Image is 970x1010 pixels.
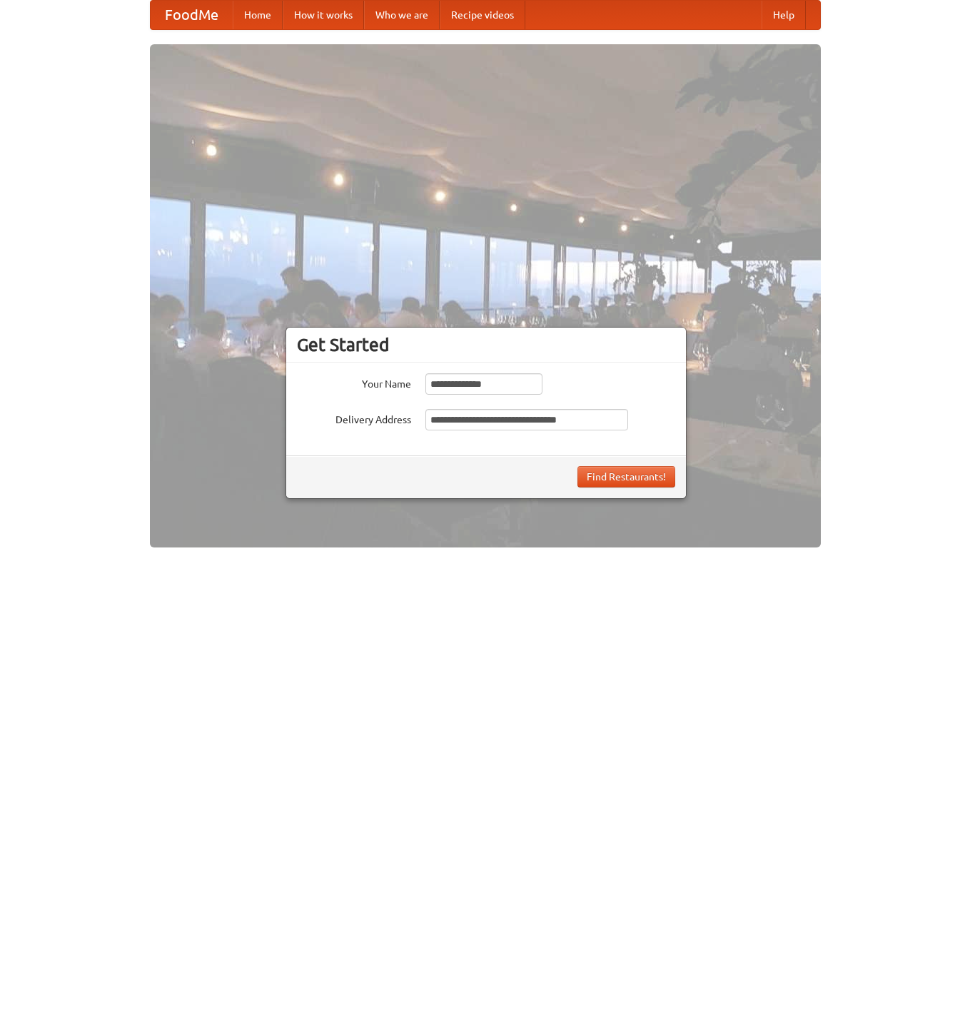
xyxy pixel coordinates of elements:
a: How it works [283,1,364,29]
label: Delivery Address [297,409,411,427]
h3: Get Started [297,334,675,355]
a: FoodMe [151,1,233,29]
label: Your Name [297,373,411,391]
button: Find Restaurants! [577,466,675,488]
a: Home [233,1,283,29]
a: Recipe videos [440,1,525,29]
a: Who we are [364,1,440,29]
a: Help [762,1,806,29]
